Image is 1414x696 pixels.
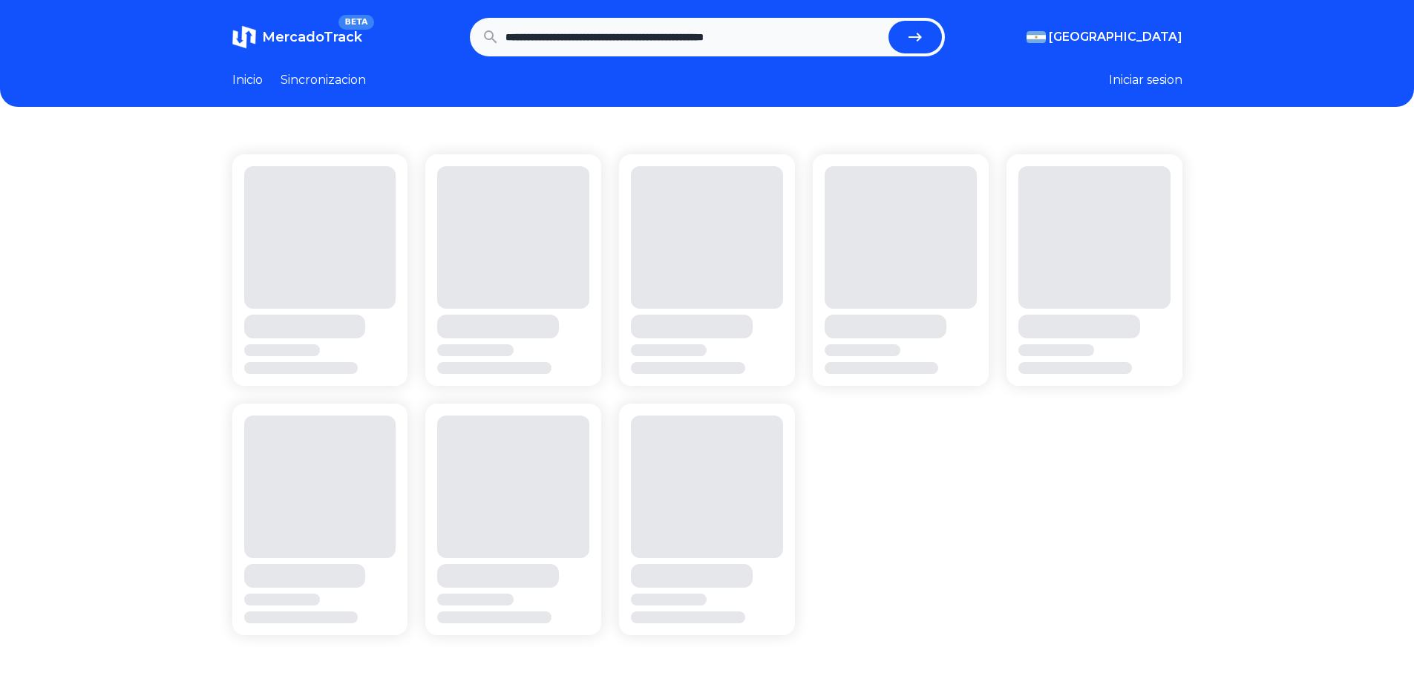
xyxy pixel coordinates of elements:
[232,25,256,49] img: MercadoTrack
[338,15,373,30] span: BETA
[1049,28,1182,46] span: [GEOGRAPHIC_DATA]
[232,25,362,49] a: MercadoTrackBETA
[281,71,366,89] a: Sincronizacion
[1109,71,1182,89] button: Iniciar sesion
[262,29,362,45] span: MercadoTrack
[1027,28,1182,46] button: [GEOGRAPHIC_DATA]
[232,71,263,89] a: Inicio
[1027,31,1046,43] img: Argentina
